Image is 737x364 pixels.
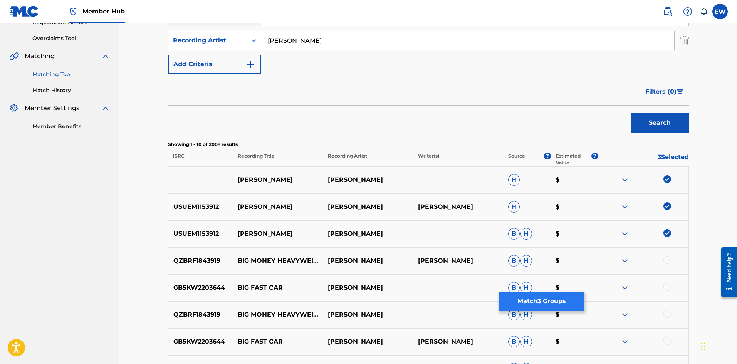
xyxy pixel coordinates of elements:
[82,7,125,16] span: Member Hub
[508,309,520,320] span: B
[680,31,689,50] img: Delete Criterion
[620,175,630,185] img: expand
[69,7,78,16] img: Top Rightsholder
[246,60,255,69] img: 9d2ae6d4665cec9f34b9.svg
[168,202,233,211] p: USUEM1153912
[620,283,630,292] img: expand
[520,255,532,267] span: H
[168,229,233,238] p: USUEM1153912
[413,153,503,166] p: Writer(s)
[520,309,532,320] span: H
[32,34,110,42] a: Overclaims Tool
[520,282,532,294] span: H
[551,310,598,319] p: $
[520,228,532,240] span: H
[641,82,689,101] button: Filters (0)
[9,52,19,61] img: Matching
[620,229,630,238] img: expand
[660,4,675,19] a: Public Search
[168,310,233,319] p: QZBRF1843919
[233,283,323,292] p: BIG FAST CAR
[168,256,233,265] p: QZBRF1843919
[508,336,520,347] span: B
[508,174,520,186] span: H
[32,122,110,131] a: Member Benefits
[25,104,79,113] span: Member Settings
[233,229,323,238] p: [PERSON_NAME]
[32,70,110,79] a: Matching Tool
[233,337,323,346] p: BIG FAST CAR
[323,256,413,265] p: [PERSON_NAME]
[551,256,598,265] p: $
[508,228,520,240] span: B
[499,292,584,311] button: Match3 Groups
[168,55,261,74] button: Add Criteria
[620,310,630,319] img: expand
[700,8,708,15] div: Notifications
[323,175,413,185] p: [PERSON_NAME]
[591,153,598,159] span: ?
[323,229,413,238] p: [PERSON_NAME]
[680,4,695,19] div: Help
[9,104,18,113] img: Member Settings
[413,337,503,346] p: [PERSON_NAME]
[520,336,532,347] span: H
[168,141,689,148] p: Showing 1 - 10 of 200+ results
[620,256,630,265] img: expand
[677,89,683,94] img: filter
[551,283,598,292] p: $
[598,153,688,166] p: 3 Selected
[413,256,503,265] p: [PERSON_NAME]
[32,86,110,94] a: Match History
[620,202,630,211] img: expand
[233,256,323,265] p: BIG MONEY HEAVYWEIGHT
[712,4,728,19] div: User Menu
[323,153,413,166] p: Recording Artist
[232,153,322,166] p: Recording Title
[508,201,520,213] span: H
[551,229,598,238] p: $
[101,104,110,113] img: expand
[168,337,233,346] p: GB5KW2203644
[701,335,705,358] div: Drag
[233,310,323,319] p: BIG MONEY HEAVYWEIGHT
[25,52,55,61] span: Matching
[508,255,520,267] span: B
[168,283,233,292] p: GB5KW2203644
[631,113,689,133] button: Search
[698,327,737,364] iframe: Chat Widget
[663,229,671,237] img: deselect
[544,153,551,159] span: ?
[715,242,737,304] iframe: Resource Center
[413,202,503,211] p: [PERSON_NAME]
[323,337,413,346] p: [PERSON_NAME]
[9,6,39,17] img: MLC Logo
[168,153,233,166] p: ISRC
[508,282,520,294] span: B
[663,7,672,16] img: search
[233,175,323,185] p: [PERSON_NAME]
[663,175,671,183] img: deselect
[233,202,323,211] p: [PERSON_NAME]
[620,337,630,346] img: expand
[645,87,677,96] span: Filters ( 0 )
[508,153,525,166] p: Source
[551,337,598,346] p: $
[551,175,598,185] p: $
[556,153,591,166] p: Estimated Value
[683,7,692,16] img: help
[663,202,671,210] img: deselect
[101,52,110,61] img: expand
[173,36,242,45] div: Recording Artist
[551,202,598,211] p: $
[323,202,413,211] p: [PERSON_NAME]
[323,310,413,319] p: [PERSON_NAME]
[323,283,413,292] p: [PERSON_NAME]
